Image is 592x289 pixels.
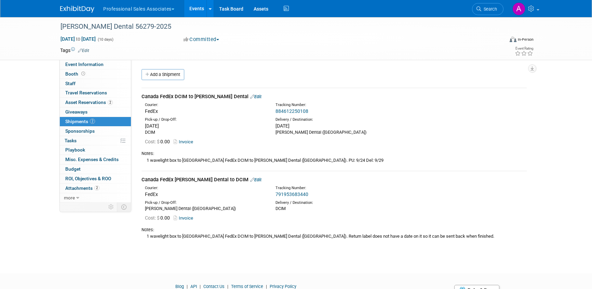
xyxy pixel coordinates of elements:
[58,21,493,33] div: [PERSON_NAME] Dental 56279-2025
[145,139,160,144] span: Cost: $
[275,185,429,191] div: Tracking Number:
[250,94,261,99] a: Edit
[275,122,396,129] div: [DATE]
[60,88,131,97] a: Travel Reservations
[270,284,296,289] a: Privacy Policy
[108,100,113,105] span: 2
[250,177,261,182] a: Edit
[275,129,396,135] div: [PERSON_NAME] Dental ([GEOGRAPHIC_DATA])
[275,117,396,122] div: Delivery / Destination:
[275,200,396,206] div: Delivery / Destination:
[60,79,131,88] a: Staff
[181,36,222,43] button: Committed
[60,193,131,202] a: more
[80,71,86,76] span: Booth not reserved yet
[226,284,230,289] span: |
[65,176,111,181] span: ROI, Objectives & ROO
[264,284,269,289] span: |
[145,139,173,144] span: 0.00
[60,174,131,183] a: ROI, Objectives & ROO
[515,47,533,50] div: Event Rating
[142,227,527,233] div: Notes:
[145,200,265,206] div: Pick-up / Drop-Off:
[60,165,131,174] a: Budget
[65,119,95,124] span: Shipments
[60,136,131,145] a: Tasks
[142,233,527,240] div: 1 wavelight box to [GEOGRAPHIC_DATA] FedEx DCIM to [PERSON_NAME] Dental ([GEOGRAPHIC_DATA]). Retu...
[198,284,202,289] span: |
[175,284,184,289] a: Blog
[145,102,265,108] div: Courier:
[275,206,396,212] div: DCIM
[174,215,196,221] a: Invoice
[472,3,503,15] a: Search
[275,108,308,114] a: 884612250108
[275,192,308,197] a: 791953683440
[65,71,86,77] span: Booth
[142,176,527,183] div: Canada FedEx [PERSON_NAME] Dental to DCIM
[64,195,75,200] span: more
[65,90,107,95] span: Travel Reservations
[105,202,117,211] td: Personalize Event Tab Strip
[145,117,265,122] div: Pick-up / Drop-Off:
[142,157,527,164] div: 1 wavelight box to [GEOGRAPHIC_DATA] FedEx DCIM to [PERSON_NAME] Dental ([GEOGRAPHIC_DATA]). PU: ...
[65,185,99,191] span: Attachments
[60,127,131,136] a: Sponsorships
[60,36,96,42] span: [DATE] [DATE]
[65,147,85,153] span: Playbook
[517,37,534,42] div: In-Person
[145,122,265,129] div: [DATE]
[510,37,516,42] img: Format-Inperson.png
[90,119,95,124] span: 2
[75,36,81,42] span: to
[60,47,89,54] td: Tags
[65,109,88,115] span: Giveaways
[60,184,131,193] a: Attachments2
[65,128,95,134] span: Sponsorships
[145,206,265,212] div: [PERSON_NAME] Dental ([GEOGRAPHIC_DATA])
[65,166,81,172] span: Budget
[174,139,196,144] a: Invoice
[231,284,263,289] a: Terms of Service
[142,93,527,100] div: Canada FedEx DCIM to [PERSON_NAME] Dental
[60,69,131,79] a: Booth
[94,185,99,191] span: 2
[145,215,173,221] span: 0.00
[190,284,197,289] a: API
[145,215,160,221] span: Cost: $
[142,150,527,157] div: Notes:
[142,69,184,80] a: Add a Shipment
[60,60,131,69] a: Event Information
[117,202,131,211] td: Toggle Event Tabs
[185,284,189,289] span: |
[65,138,77,143] span: Tasks
[203,284,225,289] a: Contact Us
[65,157,119,162] span: Misc. Expenses & Credits
[97,37,113,42] span: (10 days)
[481,6,497,12] span: Search
[145,129,265,135] div: DCIM
[463,36,534,46] div: Event Format
[275,102,429,108] div: Tracking Number:
[65,62,104,67] span: Event Information
[60,98,131,107] a: Asset Reservations2
[145,185,265,191] div: Courier:
[60,107,131,117] a: Giveaways
[65,100,113,105] span: Asset Reservations
[145,191,265,198] div: FedEx
[60,6,94,13] img: ExhibitDay
[60,117,131,126] a: Shipments2
[512,2,525,15] img: Art Stewart
[78,48,89,53] a: Edit
[65,81,76,86] span: Staff
[60,145,131,155] a: Playbook
[145,108,265,115] div: FedEx
[60,155,131,164] a: Misc. Expenses & Credits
